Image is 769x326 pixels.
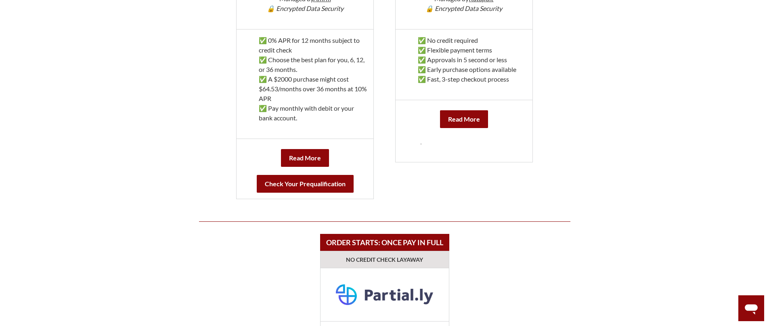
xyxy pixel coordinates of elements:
a: Read More [281,149,329,167]
b: Check Your Prequalification [257,175,354,193]
b: Read More [448,115,480,123]
p: ✅ No credit required ✅ Flexible payment terms ✅ Approvals in 5 second or less ✅ Early purchase op... [402,36,526,84]
b: ORDER STARTS: ONCE PAY IN FULL [326,238,443,247]
td: NO CREDIT CHECK LAYAWAY [321,251,449,268]
a: Check Your Prequalification - Affirm Financing (opens in modal) [257,175,354,193]
em: 🔒 Encrypted Data Security [425,4,502,12]
p: ✅ 0% APR for 12 months subject to credit check ✅ Choose the best plan for you, 6, 12, or 36 month... [243,36,367,123]
em: 🔒 Encrypted Data Security [267,4,344,12]
b: Read More [289,154,321,162]
a: Read More [440,110,488,128]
